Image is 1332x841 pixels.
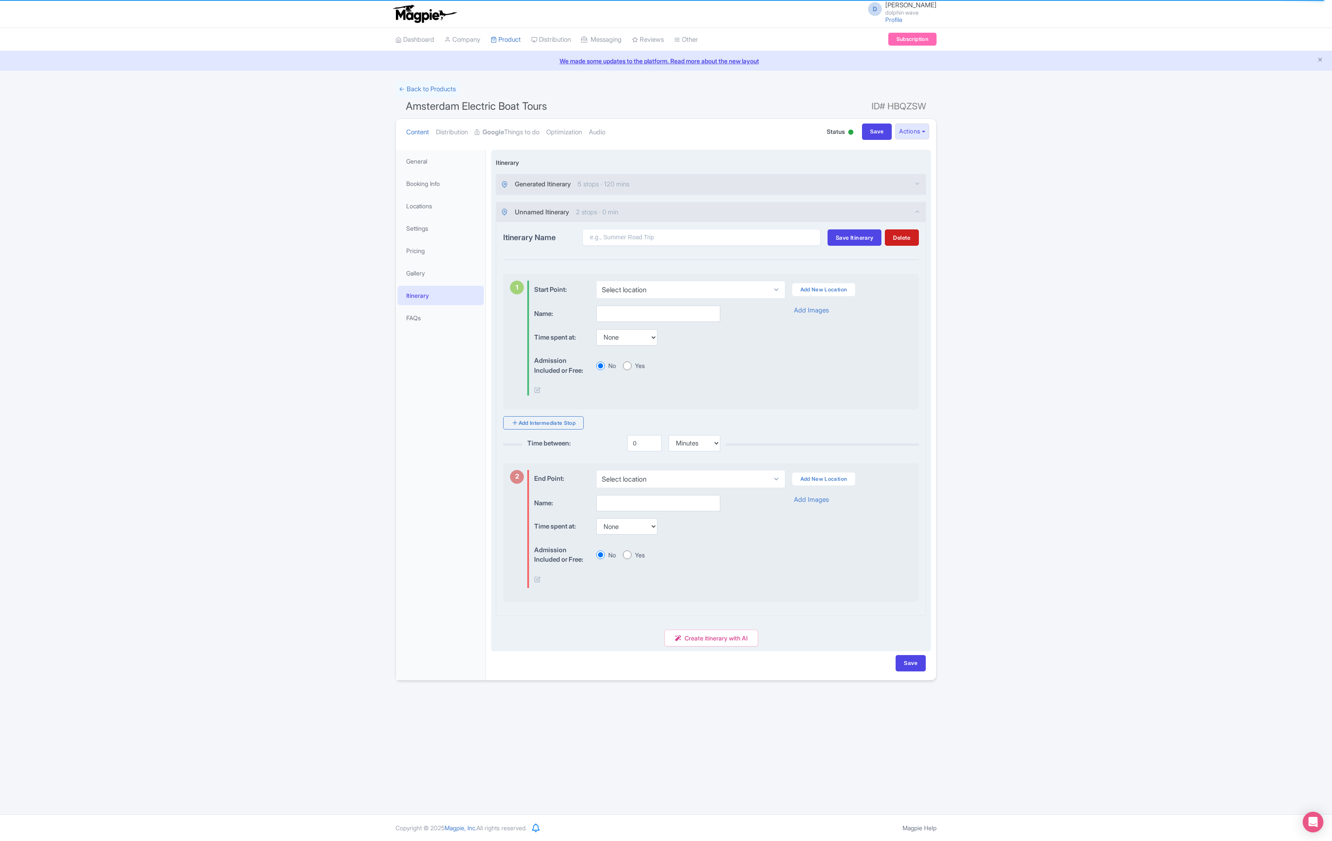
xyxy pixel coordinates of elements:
label: End Point: [534,470,564,484]
div: Active [847,126,855,139]
a: Messaging [581,28,622,52]
a: Pricing [398,241,484,260]
a: Add New Location [792,283,856,296]
span: Generated Itinerary [515,179,571,189]
a: Settings [398,219,484,238]
a: Add New Location [792,473,856,485]
span: Magpie, Inc. [445,824,476,832]
span: Amsterdam Electric Boat Tours [406,100,547,112]
button: Delete [885,229,918,246]
input: e.g., Summer Road Trip [582,229,821,246]
label: Itinerary [496,158,519,167]
a: Add Images [794,495,829,505]
span: D [868,2,882,16]
label: No [608,550,616,560]
a: D [PERSON_NAME] dolphin wave [863,2,937,15]
label: Time between: [527,435,617,448]
a: FAQs [398,308,484,328]
label: Start Point: [534,281,567,295]
a: Distribution [531,28,571,52]
a: Company [445,28,480,52]
a: We made some updates to the platform. Read more about the new layout [5,56,1327,65]
button: Actions [895,124,929,139]
label: Time spent at: [534,518,589,532]
a: Locations [398,196,484,216]
label: Admission Included or Free: [534,352,589,375]
button: Save Itinerary [828,229,881,246]
a: ← Back to Products [395,81,459,98]
a: Add Intermediate Stop [503,416,584,430]
a: Content [406,119,429,146]
a: GoogleThings to do [475,119,539,146]
a: Create itinerary with AI [664,630,758,646]
label: Admission Included or Free: [534,542,589,565]
a: Add Images [794,306,829,315]
a: Itinerary [398,286,484,305]
a: Gallery [398,263,484,283]
span: Status [827,127,845,136]
span: Save Itinerary [836,234,873,241]
label: No [608,361,616,370]
a: Optimization [546,119,582,146]
label: Name: [534,495,589,508]
a: Profile [885,16,903,23]
img: logo-ab69f6fb50320c5b225c76a69d11143b.png [391,4,458,23]
a: Product [491,28,521,52]
label: Time spent at: [534,329,589,343]
span: Unnamed Itinerary [515,207,569,217]
a: General [398,152,484,171]
div: 1 [510,281,524,294]
span: 2 stops · 0 min [576,207,618,217]
label: Yes [635,550,645,560]
a: Distribution [436,119,468,146]
label: Yes [635,361,645,370]
div: 2 [510,470,524,484]
label: Name: [534,306,589,319]
a: Magpie Help [903,824,937,832]
button: Close announcement [1317,56,1323,65]
div: Copyright © 2025 All rights reserved. [390,823,532,832]
a: Reviews [632,28,664,52]
span: 5 stops · 120 mins [578,179,629,189]
a: Booking Info [398,174,484,193]
label: Itinerary Name [503,232,582,243]
a: Audio [589,119,605,146]
input: Save [896,655,926,671]
small: dolphin wave [885,10,937,15]
span: [PERSON_NAME] [885,1,937,9]
a: Other [674,28,698,52]
strong: Google [482,127,504,137]
a: Dashboard [395,28,434,52]
input: Save [862,124,892,140]
span: ID# HBQZSW [871,98,926,115]
div: Open Intercom Messenger [1303,812,1323,832]
a: Subscription [888,33,937,46]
